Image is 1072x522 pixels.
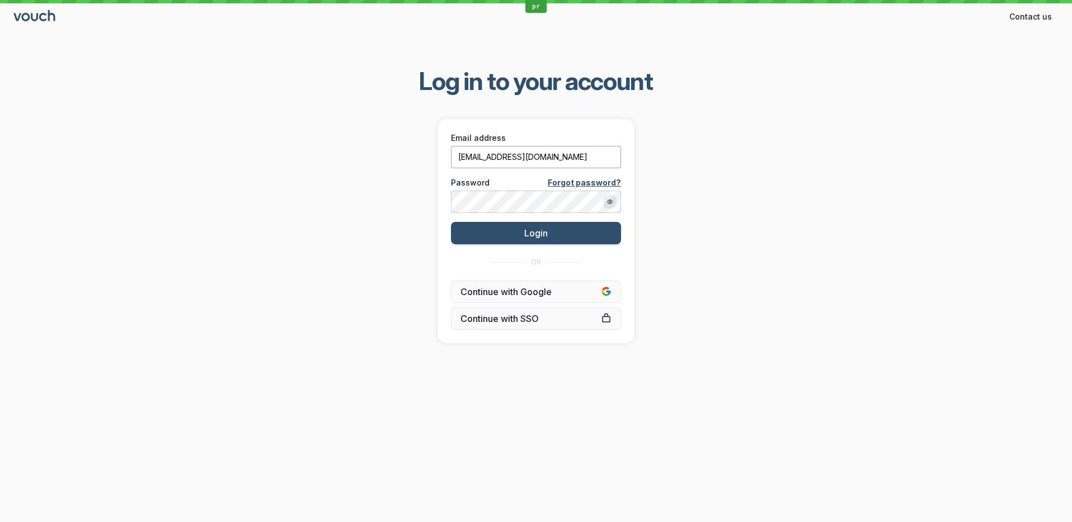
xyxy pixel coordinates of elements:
[531,258,541,267] span: OR
[603,195,617,208] button: Show password
[451,222,621,244] button: Login
[548,177,621,188] a: Forgot password?
[1009,11,1052,22] span: Contact us
[1003,8,1059,26] button: Contact us
[524,227,548,239] span: Login
[13,12,57,22] a: Go to sign in
[460,286,612,297] span: Continue with Google
[451,132,506,144] span: Email address
[451,281,621,303] button: Continue with Google
[451,177,490,188] span: Password
[451,307,621,330] a: Continue with SSO
[419,65,653,97] span: Log in to your account
[460,313,612,324] span: Continue with SSO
